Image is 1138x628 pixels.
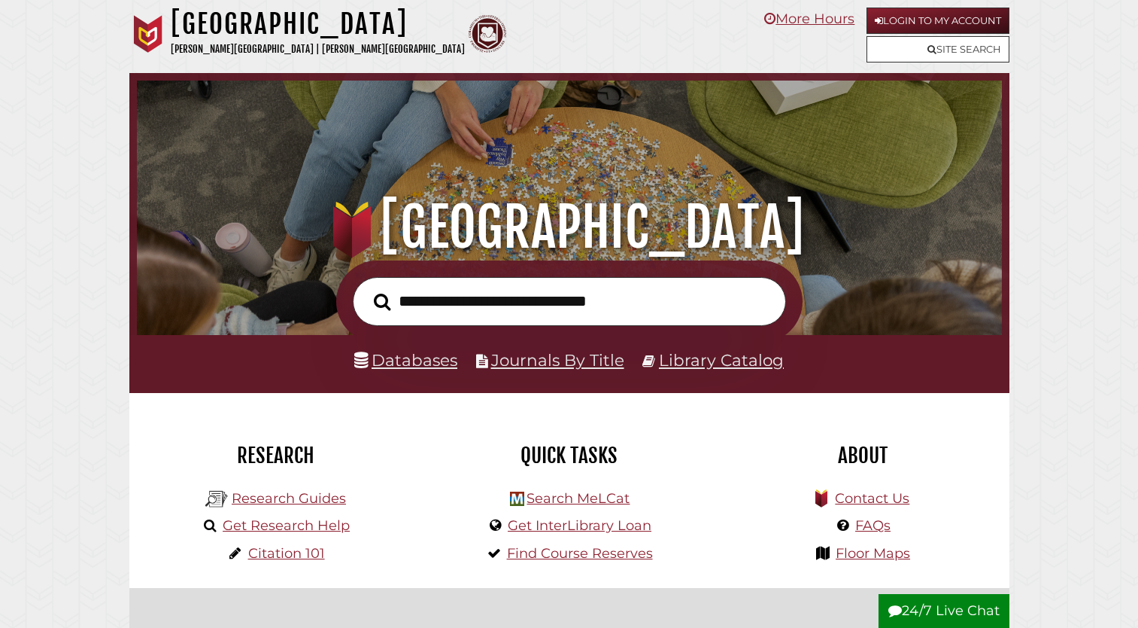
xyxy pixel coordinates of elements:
h2: Quick Tasks [434,443,705,468]
a: Library Catalog [659,350,784,370]
a: Citation 101 [248,545,325,562]
a: Floor Maps [836,545,910,562]
button: Search [366,289,398,316]
a: Research Guides [232,490,346,507]
a: Site Search [866,36,1009,62]
img: Calvin University [129,15,167,53]
p: [PERSON_NAME][GEOGRAPHIC_DATA] | [PERSON_NAME][GEOGRAPHIC_DATA] [171,41,465,58]
a: Get Research Help [223,517,350,534]
a: More Hours [764,11,854,27]
img: Hekman Library Logo [205,488,228,511]
a: Login to My Account [866,8,1009,34]
img: Hekman Library Logo [510,492,524,506]
h1: [GEOGRAPHIC_DATA] [153,194,985,261]
a: Journals By Title [491,350,624,370]
h1: [GEOGRAPHIC_DATA] [171,8,465,41]
i: Search [374,292,390,310]
h2: Research [141,443,411,468]
a: Find Course Reserves [507,545,653,562]
a: Get InterLibrary Loan [508,517,651,534]
img: Calvin Theological Seminary [469,15,506,53]
a: Contact Us [835,490,909,507]
a: Databases [354,350,457,370]
a: FAQs [855,517,891,534]
h2: About [727,443,998,468]
a: Search MeLCat [527,490,630,507]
